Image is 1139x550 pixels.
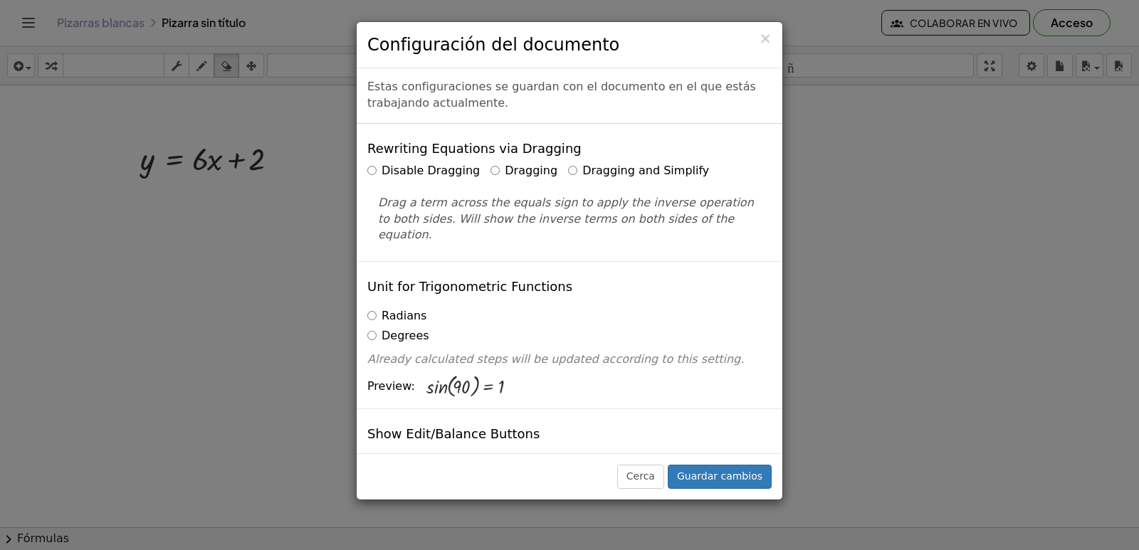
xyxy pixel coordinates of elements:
[759,30,772,47] font: ×
[367,163,480,179] label: Disable Dragging
[960,83,1103,112] div: Adjust settings for the current document
[617,465,664,489] button: Cerca
[367,351,772,368] p: Already calculated steps will be updated according to this setting.
[367,166,377,175] input: Disable Dragging
[367,142,582,156] h4: Rewriting Equations via Dragging
[367,328,429,344] label: Degrees
[759,31,772,46] button: Cerca
[626,470,655,482] font: Cerca
[378,195,761,244] p: Drag a term across the equals sign to apply the inverse operation to both sides. Will show the in...
[367,427,540,441] h4: Show Edit/Balance Buttons
[367,379,415,395] span: Preview:
[367,453,535,470] label: Show Edit/Balance Buttons
[367,280,572,294] h4: Unit for Trigonometric Functions
[367,331,377,340] input: Degrees
[668,465,772,489] button: Guardar cambios
[490,163,557,179] label: Dragging
[677,470,762,482] font: Guardar cambios
[568,166,577,175] input: Dragging and Simplify
[490,166,500,175] input: Dragging
[568,163,709,179] label: Dragging and Simplify
[367,35,619,55] font: Configuración del documento
[367,311,377,320] input: Radians
[367,308,426,324] label: Radians
[367,80,756,110] font: Estas configuraciones se guardan con el documento en el que estás trabajando actualmente.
